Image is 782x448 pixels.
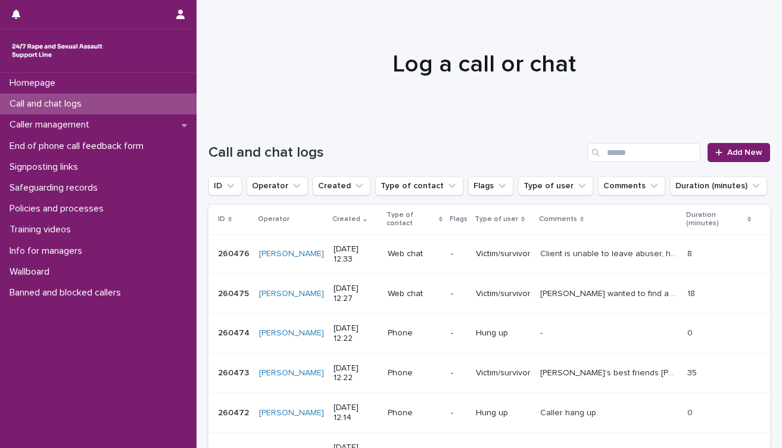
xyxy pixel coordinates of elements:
[5,287,130,298] p: Banned and blocked callers
[5,266,59,278] p: Wallboard
[5,141,153,152] p: End of phone call feedback form
[540,287,680,299] p: Chatter wanted to find a lawyer to get compensation for an experience of sexual violence at a det...
[388,408,441,418] p: Phone
[388,368,441,378] p: Phone
[670,176,767,195] button: Duration (minutes)
[388,249,441,259] p: Web chat
[334,244,378,265] p: [DATE] 12:33
[208,353,770,393] tr: 260473260473 [PERSON_NAME] [DATE] 12:22Phone-Victim/survivor[PERSON_NAME]'s best friends [PERSON_...
[476,408,531,418] p: Hung up
[247,176,308,195] button: Operator
[476,368,531,378] p: Victim/survivor
[208,393,770,433] tr: 260472260472 [PERSON_NAME] [DATE] 12:14Phone-Hung upCaller hang up.Caller hang up. 00
[5,245,92,257] p: Info for managers
[476,289,531,299] p: Victim/survivor
[687,247,694,259] p: 8
[518,176,593,195] button: Type of user
[5,161,88,173] p: Signposting links
[687,366,699,378] p: 35
[5,203,113,214] p: Policies and processes
[686,209,744,231] p: Duration (minutes)
[5,182,107,194] p: Safeguarding records
[218,366,251,378] p: 260473
[387,209,436,231] p: Type of contact
[687,287,697,299] p: 18
[5,224,80,235] p: Training videos
[708,143,770,162] a: Add New
[5,77,65,89] p: Homepage
[451,249,466,259] p: -
[332,213,360,226] p: Created
[587,143,700,162] input: Search
[334,323,378,344] p: [DATE] 12:22
[218,247,252,259] p: 260476
[598,176,665,195] button: Comments
[259,289,324,299] a: [PERSON_NAME]
[451,368,466,378] p: -
[540,406,600,418] p: Caller hang up.
[334,403,378,423] p: [DATE] 12:14
[259,328,324,338] a: [PERSON_NAME]
[540,326,545,338] p: -
[218,406,251,418] p: 260472
[539,213,577,226] p: Comments
[5,98,91,110] p: Call and chat logs
[451,289,466,299] p: -
[208,144,582,161] h1: Call and chat logs
[450,213,468,226] p: Flags
[468,176,513,195] button: Flags
[687,406,695,418] p: 0
[218,213,225,226] p: ID
[208,234,770,274] tr: 260476260476 [PERSON_NAME] [DATE] 12:33Web chat-Victim/survivorClient is unable to leave abuser, ...
[388,289,441,299] p: Web chat
[334,284,378,304] p: [DATE] 12:27
[208,176,242,195] button: ID
[218,287,251,299] p: 260475
[208,313,770,353] tr: 260474260474 [PERSON_NAME] [DATE] 12:22Phone-Hung up-- 00
[476,328,531,338] p: Hung up
[259,368,324,378] a: [PERSON_NAME]
[476,249,531,259] p: Victim/survivor
[687,326,695,338] p: 0
[334,363,378,384] p: [DATE] 12:22
[375,176,463,195] button: Type of contact
[451,328,466,338] p: -
[208,50,760,79] h1: Log a call or chat
[313,176,370,195] button: Created
[258,213,289,226] p: Operator
[451,408,466,418] p: -
[475,213,518,226] p: Type of user
[727,148,762,157] span: Add New
[540,247,680,259] p: Client is unable to leave abuser, has disclosed to family about the abuse and isn't being heard. ...
[259,249,324,259] a: [PERSON_NAME]
[5,119,99,130] p: Caller management
[208,274,770,314] tr: 260475260475 [PERSON_NAME] [DATE] 12:27Web chat-Victim/survivor[PERSON_NAME] wanted to find a law...
[388,328,441,338] p: Phone
[10,39,105,63] img: rhQMoQhaT3yELyF149Cw
[259,408,324,418] a: [PERSON_NAME]
[218,326,252,338] p: 260474
[540,366,680,378] p: Jane's best friends mum has very recently died amongst other people she knows parents'. It feels ...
